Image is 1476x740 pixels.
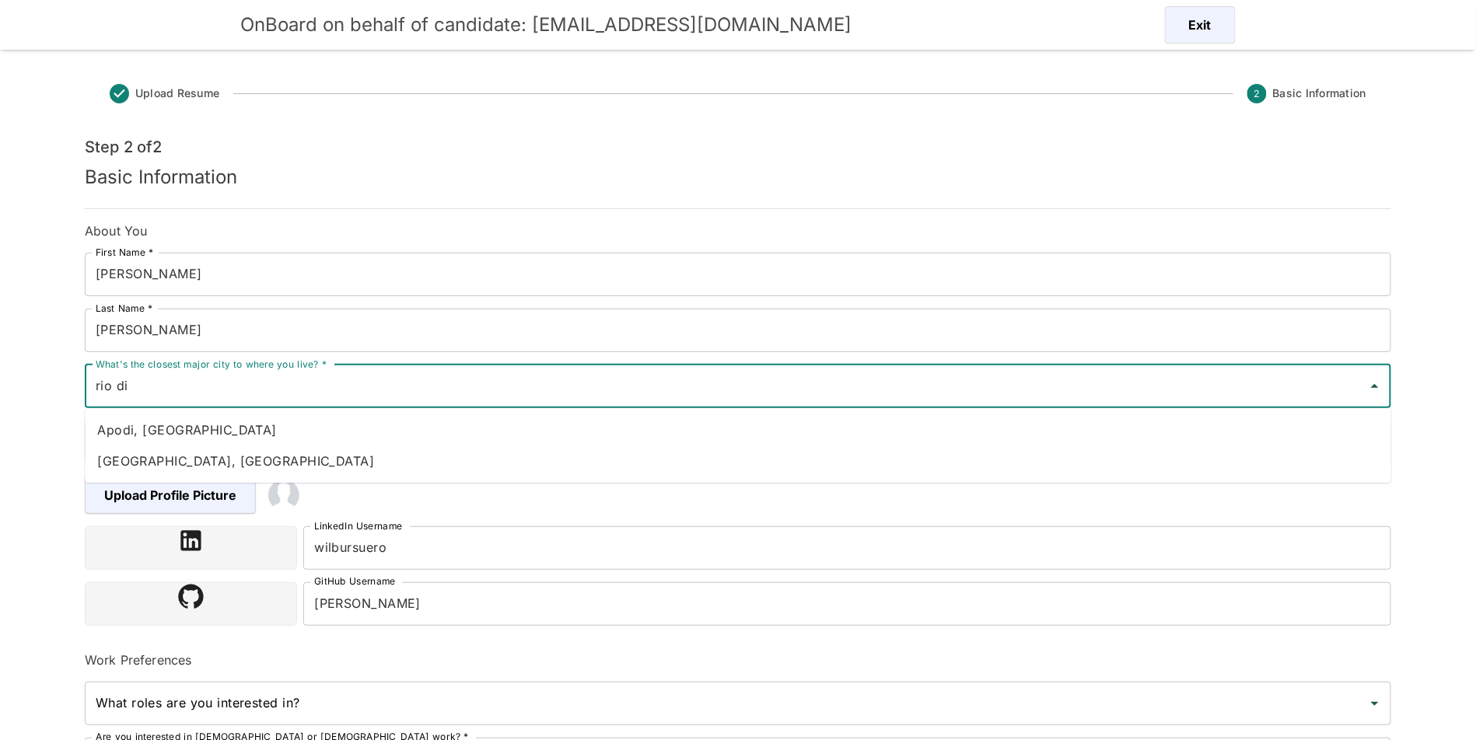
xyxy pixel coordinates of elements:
h6: Step 2 of 2 [85,134,1173,159]
button: Close [1364,375,1386,397]
text: 2 [1254,88,1260,99]
label: First Name * [96,246,153,259]
label: GitHub Username [314,575,396,588]
label: LinkedIn Username [314,519,403,532]
h5: Basic Information [85,165,1173,190]
h6: Work Preferences [85,651,1391,669]
span: Upload Resume [135,86,219,101]
h6: About You [85,222,1391,240]
label: Last Name * [96,302,152,315]
button: Exit [1165,6,1236,44]
img: 2Q== [268,480,299,511]
button: Open [1364,693,1386,714]
li: [GEOGRAPHIC_DATA], [GEOGRAPHIC_DATA] [85,445,1391,476]
span: Basic Information [1273,86,1366,101]
h5: OnBoard on behalf of candidate: [EMAIL_ADDRESS][DOMAIN_NAME] [240,12,852,37]
label: What's the closest major city to where you live? * [96,358,327,371]
span: Upload Profile Picture [85,476,256,514]
li: Apodi, [GEOGRAPHIC_DATA] [85,414,1391,445]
